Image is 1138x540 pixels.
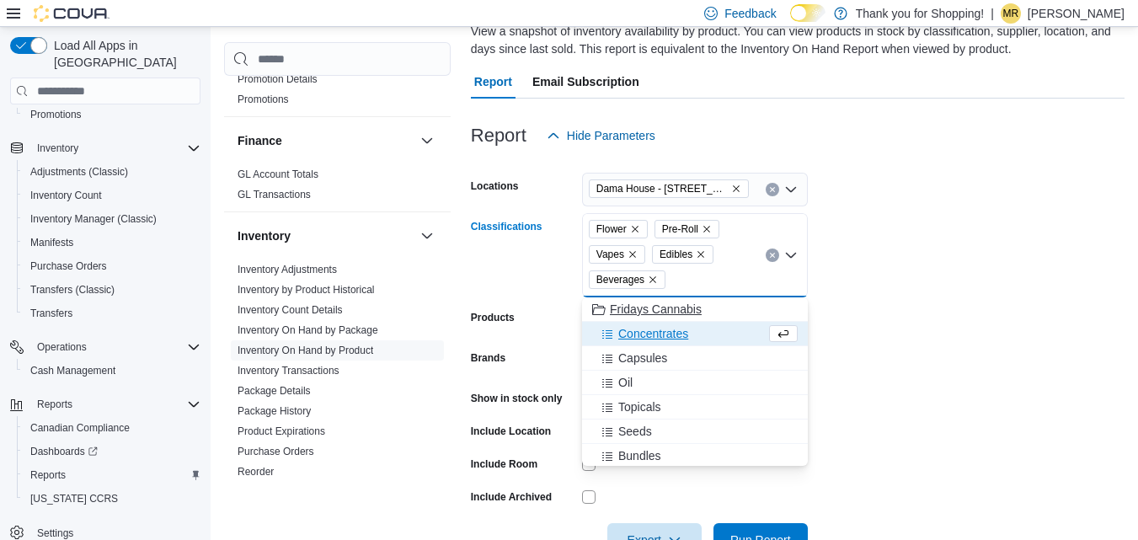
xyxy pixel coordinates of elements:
span: Package Details [238,384,311,398]
a: Reorder [238,466,274,478]
a: Transfers (Classic) [24,280,121,300]
span: Bundles [618,447,661,464]
div: Inventory [224,259,451,509]
span: Reports [30,468,66,482]
span: Dama House - [STREET_ADDRESS] [596,180,728,197]
img: Cova [34,5,110,22]
span: Inventory [30,138,200,158]
span: Concentrates [618,325,688,342]
label: Locations [471,179,519,193]
a: Canadian Compliance [24,418,136,438]
span: Reports [30,394,200,414]
span: Pre-Roll [662,221,698,238]
button: Inventory Manager (Classic) [17,207,207,231]
span: Inventory [37,142,78,155]
div: Michael Rosario [1001,3,1021,24]
button: Cash Management [17,359,207,382]
a: Product Expirations [238,425,325,437]
a: Reports [24,465,72,485]
span: Promotion Details [238,72,318,86]
span: [US_STATE] CCRS [30,492,118,505]
button: Inventory [238,227,414,244]
span: Hide Parameters [567,127,655,144]
span: Adjustments (Classic) [24,162,200,182]
button: Capsules [582,346,808,371]
a: Inventory Adjustments [238,264,337,275]
span: Oil [618,374,633,391]
button: Clear input [766,249,779,262]
button: Finance [417,131,437,151]
a: Promotion Details [238,73,318,85]
span: Report [474,65,512,99]
span: Vapes [596,246,624,263]
button: Bundles [582,444,808,468]
button: Inventory [417,226,437,246]
a: Inventory Manager (Classic) [24,209,163,229]
p: [PERSON_NAME] [1028,3,1125,24]
span: Manifests [30,236,73,249]
span: Inventory On Hand by Package [238,323,378,337]
a: Promotions [24,104,88,125]
span: Reports [37,398,72,411]
button: Reports [30,394,79,414]
span: Email Subscription [532,65,639,99]
a: Package Details [238,385,311,397]
button: Remove Edibles from selection in this group [696,249,706,259]
span: Dark Mode [790,22,791,23]
div: View a snapshot of inventory availability by product. You can view products in stock by classific... [471,23,1116,58]
span: Seeds [618,423,652,440]
span: Purchase Orders [238,445,314,458]
label: Classifications [471,220,542,233]
a: Inventory Transactions [238,365,339,377]
span: Manifests [24,233,200,253]
span: Adjustments (Classic) [30,165,128,179]
span: Feedback [724,5,776,22]
button: Remove Flower from selection in this group [630,224,640,234]
span: Beverages [596,271,644,288]
p: | [991,3,994,24]
button: Reports [3,393,207,416]
button: Remove Beverages from selection in this group [648,275,658,285]
label: Include Archived [471,490,552,504]
span: Washington CCRS [24,489,200,509]
input: Dark Mode [790,4,825,22]
button: Reports [17,463,207,487]
span: Cash Management [24,361,200,381]
a: Inventory Count Details [238,304,343,316]
span: Inventory Transactions [238,364,339,377]
a: Dashboards [17,440,207,463]
span: Promotions [24,104,200,125]
button: Operations [3,335,207,359]
button: Operations [30,337,93,357]
span: Promotions [30,108,82,121]
span: MR [1003,3,1019,24]
p: Thank you for Shopping! [856,3,985,24]
span: Dashboards [24,441,200,462]
span: Inventory Count [24,185,200,206]
span: Operations [30,337,200,357]
a: [US_STATE] CCRS [24,489,125,509]
label: Products [471,311,515,324]
a: Adjustments (Classic) [24,162,135,182]
span: Topicals [618,398,661,415]
label: Include Room [471,457,537,471]
button: Hide Parameters [540,119,662,152]
span: Dashboards [30,445,98,458]
span: Package History [238,404,311,418]
h3: Inventory [238,227,291,244]
span: Inventory Manager (Classic) [30,212,157,226]
button: Remove Vapes from selection in this group [628,249,638,259]
h3: Finance [238,132,282,149]
a: Purchase Orders [238,446,314,457]
button: Concentrates [582,322,808,346]
a: Inventory Count [24,185,109,206]
button: [US_STATE] CCRS [17,487,207,511]
button: Close list of options [784,249,798,262]
button: Purchase Orders [17,254,207,278]
span: Promotions [238,93,289,106]
a: Cash Management [24,361,122,381]
span: Product Expirations [238,425,325,438]
a: Inventory by Product Historical [238,284,375,296]
span: Operations [37,340,87,354]
span: Pre-Roll [654,220,719,238]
